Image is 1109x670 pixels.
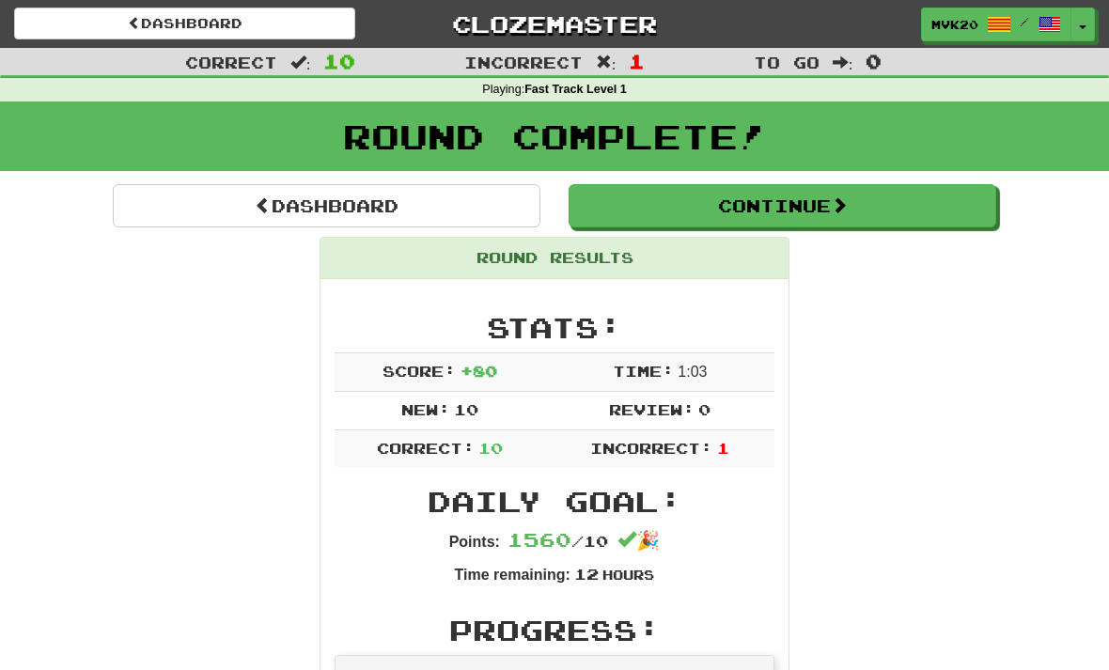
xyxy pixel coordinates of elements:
span: 1 : 0 3 [678,364,707,380]
span: 0 [866,50,882,72]
h2: Daily Goal: [335,486,774,517]
span: To go [754,53,820,71]
button: Continue [569,184,996,227]
span: Review: [609,400,695,418]
a: Dashboard [113,184,540,227]
h2: Progress: [335,615,774,646]
span: 0 [698,400,711,418]
strong: Time remaining: [455,567,570,583]
strong: Points: [449,534,500,550]
span: 10 [323,50,355,72]
span: : [290,55,311,70]
span: + 80 [461,362,497,380]
span: Incorrect: [590,439,712,457]
span: mvk20 [931,16,978,33]
a: Clozemaster [383,8,725,40]
strong: Fast Track Level 1 [524,83,627,96]
span: / [1020,15,1029,28]
span: New: [401,400,450,418]
h2: Stats: [335,312,774,343]
span: Correct [185,53,277,71]
h1: Round Complete! [7,117,1102,155]
span: 1560 [508,528,571,551]
span: Time: [613,362,674,380]
span: 12 [574,565,599,583]
span: 1 [629,50,645,72]
span: 10 [478,439,503,457]
span: Score: [383,362,456,380]
span: 🎉 [617,530,660,551]
span: : [833,55,853,70]
div: Round Results [320,238,789,279]
span: 1 [717,439,729,457]
span: : [596,55,617,70]
a: Dashboard [14,8,355,39]
small: Hours [602,567,654,583]
span: / 10 [508,532,608,550]
a: mvk20 / [921,8,1071,41]
span: 10 [454,400,478,418]
span: Correct: [377,439,475,457]
span: Incorrect [464,53,583,71]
